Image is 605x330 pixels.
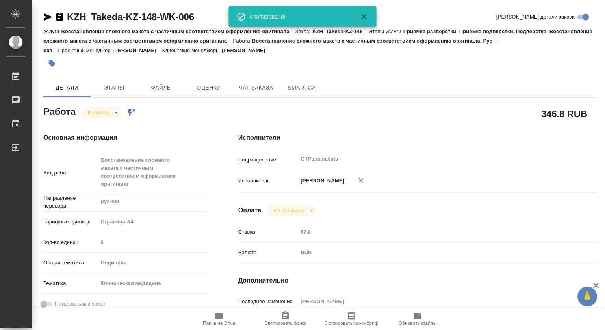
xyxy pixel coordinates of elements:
span: Скопировать бриф [264,321,306,326]
div: В работе [267,205,316,216]
h2: 346.8 RUB [541,107,587,120]
h4: Основная информация [43,133,207,142]
p: Тематика [43,279,98,287]
span: Файлы [143,83,180,93]
span: SmartCat [284,83,322,93]
button: Не оплачена [271,207,306,214]
button: Закрыть [354,12,373,21]
span: Этапы [95,83,133,93]
input: Пустое поле [298,296,566,307]
h4: Оплата [238,206,262,215]
button: В работе [85,109,111,116]
p: Общая тематика [43,259,98,267]
p: Проектный менеджер [58,47,112,53]
h4: Дополнительно [238,276,596,285]
h2: Работа [43,104,76,118]
p: Направление перевода [43,194,98,210]
input: Пустое поле [98,236,206,248]
span: Скопировать мини-бриф [324,321,378,326]
p: [PERSON_NAME] [221,47,271,53]
p: [PERSON_NAME] [298,177,344,185]
span: Детали [48,83,86,93]
div: Скопировано! [250,13,348,21]
span: Обновить файлы [399,321,437,326]
p: Валюта [238,249,298,257]
p: Клиентские менеджеры [162,47,222,53]
p: Вид работ [43,169,98,177]
span: Оценки [190,83,228,93]
span: 🙏 [581,288,594,305]
button: 🙏 [577,287,597,306]
p: Заказ: [295,28,312,34]
p: Восстановление сложного макета с частичным соответствием оформлению оригинала, Рус → Каз [43,38,499,53]
button: Добавить тэг [43,55,61,72]
span: [PERSON_NAME] детали заказа [496,13,575,21]
p: [PERSON_NAME] [113,47,162,53]
p: Последнее изменение [238,298,298,306]
p: Этапы услуги [369,28,403,34]
button: Скопировать ссылку для ЯМессенджера [43,12,53,22]
div: В работе [82,107,121,118]
button: Скопировать ссылку [55,12,64,22]
button: Обновить файлы [384,308,451,330]
div: Страница А4 [98,215,206,229]
a: KZH_Takeda-KZ-148-WK-006 [67,11,194,22]
div: Клиническая медицина [98,277,206,290]
span: Чат заказа [237,83,275,93]
div: RUB [298,246,566,259]
div: Медицина [98,256,206,270]
p: Ставка [238,228,298,236]
p: Восстановление сложного макета с частичным соответствием оформлению оригинала [61,28,295,34]
input: Пустое поле [298,226,566,238]
p: Кол-во единиц [43,238,98,246]
h4: Исполнители [238,133,596,142]
button: Папка на Drive [186,308,252,330]
p: Исполнитель [238,177,298,185]
p: KZH_Takeda-KZ-148 [312,28,369,34]
p: Тарифные единицы [43,218,98,226]
span: Папка на Drive [203,321,235,326]
p: Подразделение [238,156,298,164]
button: Удалить исполнителя [352,172,369,189]
p: Услуга [43,28,61,34]
button: Скопировать бриф [252,308,318,330]
button: Скопировать мини-бриф [318,308,384,330]
span: Нотариальный заказ [55,300,105,308]
p: Работа [233,38,252,44]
